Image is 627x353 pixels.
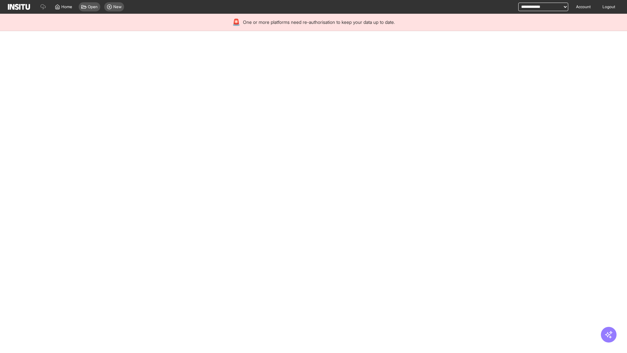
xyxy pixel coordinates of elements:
[88,4,98,9] span: Open
[8,4,30,10] img: Logo
[232,18,240,27] div: 🚨
[243,19,395,25] span: One or more platforms need re-authorisation to keep your data up to date.
[61,4,72,9] span: Home
[113,4,121,9] span: New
